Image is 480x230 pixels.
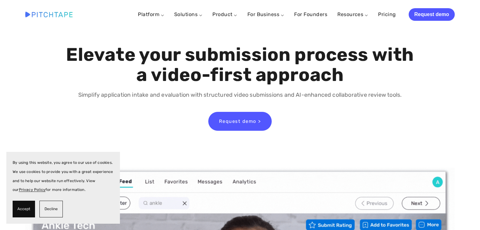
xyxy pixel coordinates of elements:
[208,112,272,131] a: Request demo >
[409,8,455,21] a: Request demo
[62,45,418,85] h1: Elevate your submission process with a video-first approach
[378,9,396,20] a: Pricing
[138,11,164,17] a: Platform ⌵
[39,201,63,217] button: Decline
[13,201,35,217] button: Accept
[62,90,418,100] p: Simplify application intake and evaluation with structured video submissions and AI-enhanced coll...
[294,9,327,20] a: For Founders
[6,152,120,224] section: Cookie banner
[13,158,114,194] p: By using this website, you agree to our use of cookies. We use cookies to provide you with a grea...
[337,11,368,17] a: Resources ⌵
[25,12,73,17] img: Pitchtape | Video Submission Management Software
[17,204,30,214] span: Accept
[247,11,284,17] a: For Business ⌵
[212,11,237,17] a: Product ⌵
[174,11,202,17] a: Solutions ⌵
[44,204,58,214] span: Decline
[19,187,46,192] a: Privacy Policy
